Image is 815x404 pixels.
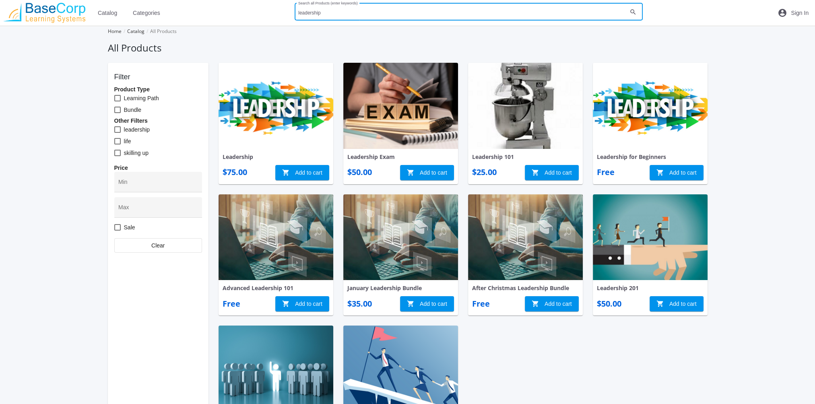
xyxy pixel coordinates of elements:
img: product image [343,194,458,280]
mat-icon: shopping_cart [282,165,290,180]
mat-icon: shopping_cart [282,297,290,311]
span: Sale [124,223,135,232]
span: Add to cart [656,297,697,311]
div: $50.00 [597,298,621,310]
span: Add to cart [282,165,322,180]
img: product image [468,194,583,280]
div: Advanced Leadership 101 [223,284,329,292]
span: Add to cart [656,165,697,180]
span: Add to cart [407,297,447,311]
span: Learning Path [124,93,159,103]
img: product image [343,63,458,149]
mat-icon: shopping_cart [532,297,539,311]
div: $25.00 [472,167,497,178]
h4: Filter [114,73,202,81]
span: Add to cart [532,165,572,180]
img: product image [468,63,583,149]
mat-icon: shopping_cart [532,165,539,180]
button: Add to cart [525,165,579,180]
button: Clear [114,238,202,253]
div: Free [597,167,615,178]
button: Add to cart [650,296,704,311]
span: Add to cart [282,297,322,311]
a: Home [108,28,122,35]
span: life [124,136,131,146]
img: product image [219,194,333,280]
button: Add to cart [275,165,329,180]
div: Leadership Exam [347,153,454,161]
div: $35.00 [347,298,372,310]
mat-icon: shopping_cart [407,165,415,180]
span: Categories [133,6,160,20]
div: Free [223,298,240,310]
a: Catalog [127,28,144,35]
span: Catalog [98,6,117,20]
span: Bundle [124,105,142,115]
img: product image [593,63,708,149]
button: Add to cart [525,296,579,311]
span: leadership [124,125,150,134]
div: Free [472,298,490,310]
div: $75.00 [223,167,247,178]
mat-icon: search [628,8,638,16]
mat-icon: account_circle [778,8,787,18]
mat-icon: shopping_cart [407,297,415,311]
button: Add to cart [650,165,704,180]
b: Product Type [114,86,150,93]
div: Leadership 201 [597,284,704,292]
li: All Products [144,26,177,37]
button: Add to cart [400,165,454,180]
span: Sign In [791,6,809,20]
div: After Christmas Leadership Bundle [472,284,579,292]
div: Leadership 101 [472,153,579,161]
div: Leadership [223,153,329,161]
mat-icon: shopping_cart [656,297,664,311]
img: product image [593,194,708,280]
mat-icon: shopping_cart [656,165,664,180]
b: Other Filters [114,117,148,124]
h1: All Products [108,41,708,55]
span: Add to cart [407,165,447,180]
b: Price [114,165,128,171]
button: Add to cart [400,296,454,311]
div: Leadership for Beginners [597,153,704,161]
img: product image [219,63,333,149]
span: Clear [121,239,196,252]
div: $50.00 [347,167,372,178]
button: Add to cart [275,296,329,311]
span: skilling up [124,148,149,158]
span: Add to cart [532,297,572,311]
div: January Leadership Bundle [347,284,454,292]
